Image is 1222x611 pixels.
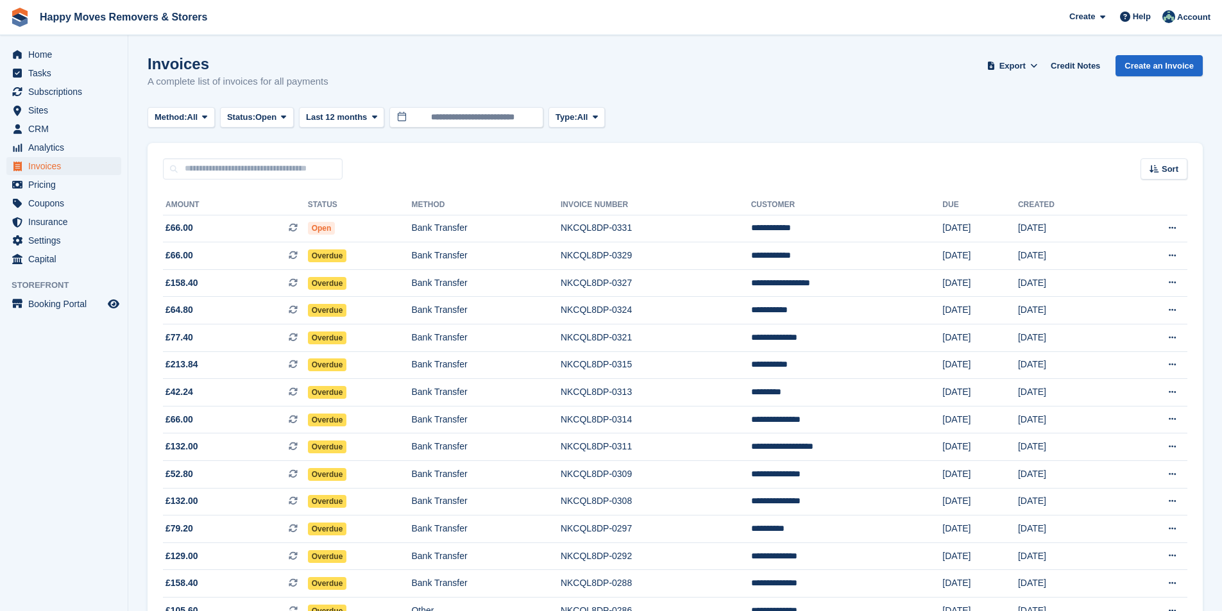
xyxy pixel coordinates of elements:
th: Due [942,195,1018,215]
span: Overdue [308,414,347,426]
span: Type: [556,111,577,124]
button: Export [984,55,1040,76]
th: Created [1018,195,1116,215]
a: Create an Invoice [1116,55,1203,76]
a: menu [6,101,121,119]
p: A complete list of invoices for all payments [148,74,328,89]
a: Credit Notes [1046,55,1105,76]
a: menu [6,138,121,156]
span: Invoices [28,157,105,175]
td: Bank Transfer [411,324,560,352]
span: Home [28,46,105,63]
span: Create [1069,10,1095,23]
a: menu [6,157,121,175]
img: Admin [1162,10,1175,23]
th: Amount [163,195,308,215]
a: menu [6,176,121,194]
span: £42.24 [165,385,193,399]
span: Subscriptions [28,83,105,101]
td: Bank Transfer [411,351,560,379]
td: NKCQL8DP-0297 [561,515,751,543]
td: NKCQL8DP-0327 [561,269,751,297]
td: Bank Transfer [411,406,560,433]
button: Last 12 months [299,107,384,128]
td: NKCQL8DP-0288 [561,570,751,598]
td: NKCQL8DP-0314 [561,406,751,433]
td: [DATE] [942,379,1018,406]
th: Status [308,195,412,215]
span: Booking Portal [28,295,105,313]
span: Last 12 months [306,111,367,124]
td: [DATE] [1018,269,1116,297]
a: Preview store [106,296,121,312]
span: Overdue [308,386,347,399]
a: menu [6,295,121,313]
span: £158.40 [165,576,198,590]
td: Bank Transfer [411,488,560,515]
a: menu [6,120,121,138]
span: Capital [28,250,105,268]
td: Bank Transfer [411,461,560,489]
span: Overdue [308,468,347,481]
td: [DATE] [942,570,1018,598]
span: £52.80 [165,467,193,481]
button: Status: Open [220,107,294,128]
span: £132.00 [165,494,198,508]
td: [DATE] [942,515,1018,543]
span: Account [1177,11,1210,24]
span: Overdue [308,550,347,563]
td: Bank Transfer [411,242,560,270]
span: £66.00 [165,221,193,235]
td: [DATE] [942,242,1018,270]
a: menu [6,213,121,231]
td: NKCQL8DP-0292 [561,542,751,570]
th: Method [411,195,560,215]
a: menu [6,250,121,268]
td: [DATE] [942,297,1018,324]
td: NKCQL8DP-0311 [561,433,751,461]
td: [DATE] [1018,379,1116,406]
span: Sort [1162,163,1178,176]
a: Happy Moves Removers & Storers [35,6,212,28]
span: Settings [28,231,105,249]
span: £129.00 [165,549,198,563]
span: £158.40 [165,276,198,290]
td: [DATE] [942,406,1018,433]
span: Overdue [308,358,347,371]
td: [DATE] [1018,542,1116,570]
button: Type: All [548,107,605,128]
td: [DATE] [1018,406,1116,433]
td: Bank Transfer [411,542,560,570]
td: [DATE] [942,215,1018,242]
span: Export [999,60,1026,72]
span: Overdue [308,249,347,262]
td: Bank Transfer [411,515,560,543]
a: menu [6,231,121,249]
td: [DATE] [1018,515,1116,543]
td: Bank Transfer [411,570,560,598]
span: Insurance [28,213,105,231]
span: Overdue [308,495,347,508]
td: NKCQL8DP-0329 [561,242,751,270]
span: Overdue [308,304,347,317]
td: NKCQL8DP-0313 [561,379,751,406]
td: Bank Transfer [411,215,560,242]
span: £132.00 [165,440,198,453]
td: NKCQL8DP-0309 [561,461,751,489]
td: Bank Transfer [411,269,560,297]
td: [DATE] [942,461,1018,489]
td: [DATE] [1018,488,1116,515]
td: [DATE] [942,488,1018,515]
span: Overdue [308,523,347,535]
td: [DATE] [1018,461,1116,489]
td: [DATE] [942,542,1018,570]
span: Tasks [28,64,105,82]
a: menu [6,64,121,82]
span: Method: [155,111,187,124]
td: [DATE] [1018,433,1116,461]
a: menu [6,46,121,63]
td: Bank Transfer [411,297,560,324]
span: Coupons [28,194,105,212]
td: [DATE] [1018,570,1116,598]
a: menu [6,194,121,212]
